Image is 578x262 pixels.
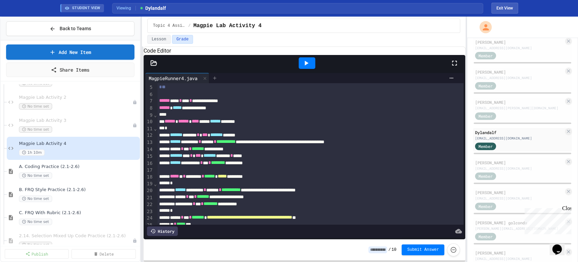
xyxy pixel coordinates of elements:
[491,3,518,14] button: Exit student view
[145,126,154,132] div: 11
[550,235,571,255] iframe: chat widget
[193,22,262,30] span: Magpie Lab Activity 4
[188,23,191,29] span: /
[19,126,52,133] span: No time set
[475,250,564,256] div: [PERSON_NAME]
[402,244,444,255] button: Submit Answer
[19,242,52,248] span: No time set
[145,222,154,229] div: 25
[71,249,135,259] a: Delete
[19,141,138,147] span: Magpie Lab Activity 4
[145,73,209,83] div: MagpieRunner4.java
[19,210,138,216] span: C. FRQ With Rubric (2.1-2.6)
[6,44,134,60] a: Add New Item
[139,5,166,12] span: Dylandalf
[145,181,154,187] div: 19
[19,187,138,193] span: B. FRQ Style Practice (2.1-2.6)
[145,98,154,105] div: 7
[147,35,171,44] button: Lesson
[475,226,564,231] div: [PERSON_NAME][EMAIL_ADDRESS][DOMAIN_NAME]
[147,226,178,236] div: History
[132,123,137,128] div: Unpublished
[145,167,154,174] div: 17
[72,5,101,11] span: STUDENT VIEW
[475,45,564,51] div: [EMAIL_ADDRESS][DOMAIN_NAME]
[475,39,564,45] div: [PERSON_NAME]
[145,160,154,167] div: 16
[475,136,564,141] div: [EMAIL_ADDRESS][DOMAIN_NAME]
[145,208,154,215] div: 23
[144,47,466,55] h6: Code Editor
[388,247,391,252] span: /
[145,187,154,194] div: 20
[478,83,493,89] span: Member
[478,113,493,119] span: Member
[478,143,493,149] span: Member
[132,238,137,243] div: Unpublished
[475,166,564,171] div: [EMAIL_ADDRESS][DOMAIN_NAME]
[447,243,460,256] button: Force resubmission of student's answer (Admin only)
[475,106,564,111] div: [EMAIL_ADDRESS][PERSON_NAME][DOMAIN_NAME]
[145,132,154,139] div: 12
[19,164,138,170] span: A. Coding Practice (2.1-2.6)
[475,196,564,201] div: [EMAIL_ADDRESS][DOMAIN_NAME]
[522,205,571,234] iframe: chat widget
[475,189,564,195] div: [PERSON_NAME]
[145,112,154,119] div: 9
[153,112,157,118] span: Fold line
[6,62,134,77] a: Share Items
[5,249,69,259] a: Publish
[132,100,137,105] div: Unpublished
[19,95,132,100] span: Magpie Lab Activity 2
[19,149,45,156] span: 1h 10m
[391,247,396,252] span: 10
[19,118,132,124] span: Magpie Lab Activity 3
[145,105,154,112] div: 8
[145,75,201,82] div: MagpieRunner4.java
[60,25,91,32] span: Back to Teams
[145,91,154,98] div: 6
[19,233,132,239] span: 2.14. Selection Mixed Up Code Practice (2.1-2.6)
[19,195,52,202] span: No time set
[145,118,154,126] div: 10
[145,201,154,208] div: 22
[19,219,52,225] span: No time set
[475,129,564,135] div: Dylandalf
[145,153,154,160] div: 15
[145,174,154,181] div: 18
[478,173,493,179] span: Member
[153,181,157,187] span: Fold line
[19,103,52,110] span: No time set
[145,215,154,222] div: 24
[6,21,134,36] button: Back to Teams
[475,99,564,105] div: [PERSON_NAME]
[475,160,564,166] div: [PERSON_NAME]
[475,75,564,80] div: [EMAIL_ADDRESS][DOMAIN_NAME]
[145,146,154,153] div: 14
[478,233,493,240] span: Member
[478,203,493,209] span: Member
[172,35,193,44] button: Grade
[472,19,493,35] div: My Account
[475,220,564,226] div: [PERSON_NAME] golconda
[475,69,564,75] div: [PERSON_NAME]
[116,5,136,11] span: Viewing
[145,84,154,91] div: 5
[153,23,186,29] span: Topic 4 Assignments
[3,3,47,43] div: Chat with us now!Close
[407,247,439,252] span: Submit Answer
[153,126,157,131] span: Fold line
[478,53,493,59] span: Member
[145,194,154,202] div: 21
[145,139,154,146] div: 13
[19,172,52,179] span: No time set
[475,256,564,261] div: [EMAIL_ADDRESS][DOMAIN_NAME]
